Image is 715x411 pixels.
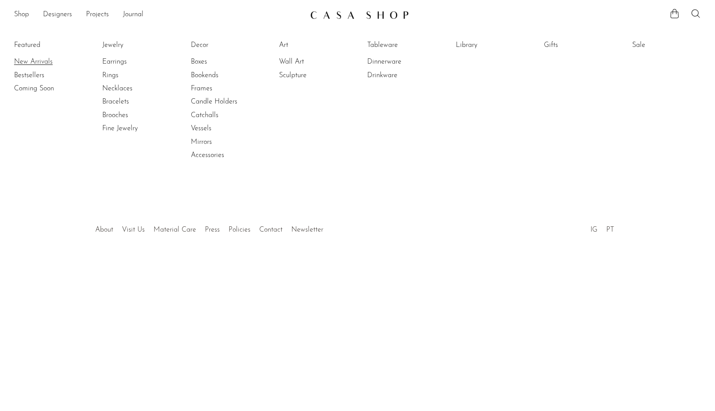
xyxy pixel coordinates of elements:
[95,226,113,233] a: About
[102,57,168,67] a: Earrings
[191,97,257,107] a: Candle Holders
[102,84,168,93] a: Necklaces
[102,124,168,133] a: Fine Jewelry
[191,150,257,160] a: Accessories
[632,39,698,55] ul: Sale
[102,111,168,120] a: Brooches
[279,39,345,82] ul: Art
[86,9,109,21] a: Projects
[590,226,597,233] a: IG
[14,7,303,22] nav: Desktop navigation
[632,40,698,50] a: Sale
[367,39,433,82] ul: Tableware
[123,9,143,21] a: Journal
[367,71,433,80] a: Drinkware
[14,9,29,21] a: Shop
[259,226,282,233] a: Contact
[456,39,522,55] ul: Library
[229,226,250,233] a: Policies
[191,71,257,80] a: Bookends
[606,226,614,233] a: PT
[14,57,80,67] a: New Arrivals
[279,71,345,80] a: Sculpture
[91,219,328,236] ul: Quick links
[122,226,145,233] a: Visit Us
[43,9,72,21] a: Designers
[191,124,257,133] a: Vessels
[14,71,80,80] a: Bestsellers
[367,40,433,50] a: Tableware
[456,40,522,50] a: Library
[102,39,168,136] ul: Jewelry
[367,57,433,67] a: Dinnerware
[191,111,257,120] a: Catchalls
[279,40,345,50] a: Art
[544,40,610,50] a: Gifts
[102,40,168,50] a: Jewelry
[205,226,220,233] a: Press
[279,57,345,67] a: Wall Art
[586,219,618,236] ul: Social Medias
[191,39,257,162] ul: Decor
[14,84,80,93] a: Coming Soon
[191,84,257,93] a: Frames
[154,226,196,233] a: Material Care
[102,97,168,107] a: Bracelets
[544,39,610,55] ul: Gifts
[102,71,168,80] a: Rings
[191,40,257,50] a: Decor
[14,7,303,22] ul: NEW HEADER MENU
[14,55,80,95] ul: Featured
[191,137,257,147] a: Mirrors
[191,57,257,67] a: Boxes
